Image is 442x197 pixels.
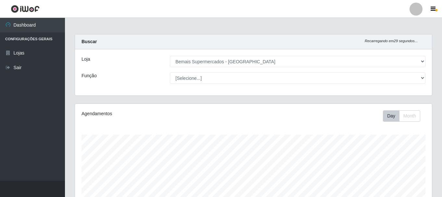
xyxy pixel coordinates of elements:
[82,56,90,63] label: Loja
[82,110,219,117] div: Agendamentos
[82,72,97,79] label: Função
[383,110,425,122] div: Toolbar with button groups
[399,110,420,122] button: Month
[82,39,97,44] strong: Buscar
[383,110,399,122] button: Day
[383,110,420,122] div: First group
[365,39,418,43] i: Recarregando em 29 segundos...
[11,5,40,13] img: CoreUI Logo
